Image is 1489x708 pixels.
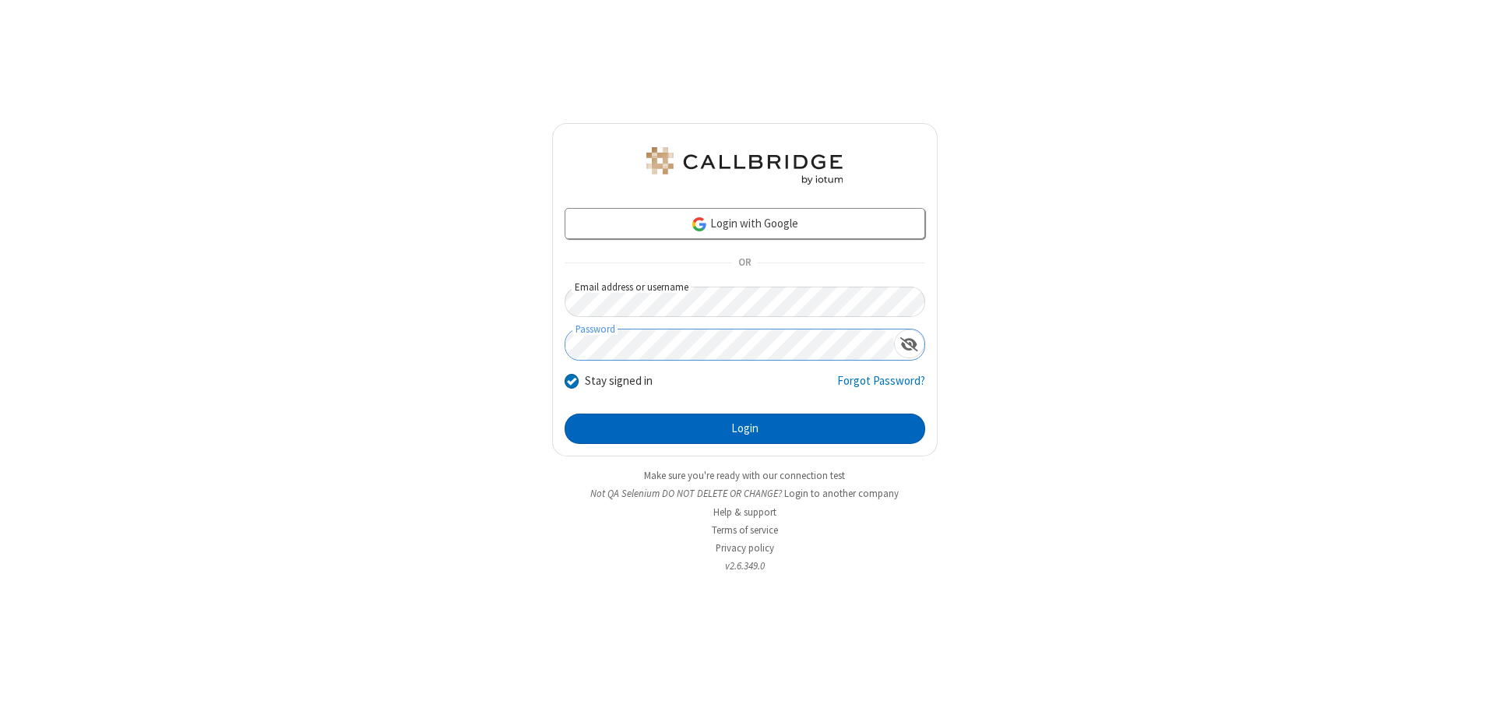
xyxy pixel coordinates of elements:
label: Stay signed in [585,372,653,390]
li: v2.6.349.0 [552,558,938,573]
img: google-icon.png [691,216,708,233]
a: Login with Google [565,208,925,239]
a: Terms of service [712,523,778,537]
input: Password [565,329,894,360]
img: QA Selenium DO NOT DELETE OR CHANGE [643,147,846,185]
div: Show password [894,329,924,358]
button: Login to another company [784,486,899,501]
a: Privacy policy [716,541,774,555]
a: Make sure you're ready with our connection test [644,469,845,482]
a: Forgot Password? [837,372,925,402]
input: Email address or username [565,287,925,317]
span: OR [732,252,757,274]
a: Help & support [713,505,776,519]
button: Login [565,414,925,445]
li: Not QA Selenium DO NOT DELETE OR CHANGE? [552,486,938,501]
